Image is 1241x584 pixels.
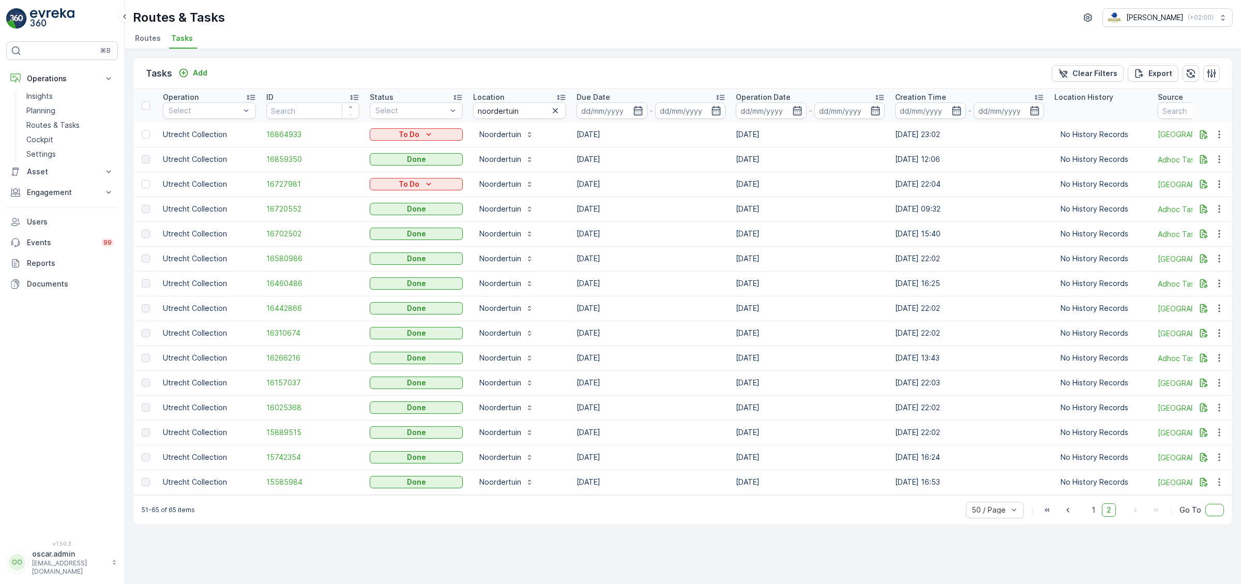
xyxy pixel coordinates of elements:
p: Noordertuin [479,328,521,338]
button: Noordertuin [473,126,540,143]
span: Go To [1179,505,1201,515]
p: ( +02:00 ) [1188,13,1214,22]
button: Noordertuin [473,275,540,292]
p: Operation Date [736,92,791,102]
span: 15889515 [266,427,359,438]
td: [DATE] [731,321,890,346]
button: Noordertuin [473,350,540,366]
p: Done [407,477,426,487]
div: Toggle Row Selected [142,155,150,163]
span: 16859350 [266,154,359,164]
button: Done [370,302,463,315]
a: 16442866 [266,303,359,313]
input: dd/mm/yyyy [655,102,726,119]
p: Tasks [146,66,172,81]
p: No History Records [1061,477,1141,487]
div: Toggle Row Selected [142,180,150,188]
span: Routes [135,33,161,43]
input: dd/mm/yyyy [577,102,647,119]
button: OOoscar.admin[EMAIL_ADDRESS][DOMAIN_NAME] [6,549,118,576]
td: [DATE] 16:25 [890,271,1049,296]
span: 16720552 [266,204,359,214]
button: Noordertuin [473,201,540,217]
p: Select [375,106,447,116]
a: 15742354 [266,452,359,462]
span: Tasks [171,33,193,43]
button: Noordertuin [473,399,540,416]
p: No History Records [1061,253,1141,264]
button: Export [1128,65,1178,82]
button: Asset [6,161,118,182]
td: [DATE] 12:06 [890,147,1049,172]
a: 15585984 [266,477,359,487]
p: Clear Filters [1072,68,1117,79]
p: Noordertuin [479,378,521,388]
input: dd/mm/yyyy [974,102,1045,119]
a: 16157037 [266,378,359,388]
img: logo [6,8,27,29]
p: Users [27,217,114,227]
button: Done [370,327,463,339]
td: [DATE] [731,445,890,470]
a: Settings [22,147,118,161]
p: Done [407,427,426,438]
span: 16460486 [266,278,359,289]
td: [DATE] [571,470,731,495]
p: No History Records [1061,229,1141,239]
p: Noordertuin [479,452,521,462]
p: Noordertuin [479,427,521,438]
p: No History Records [1061,328,1141,338]
span: 16727981 [266,179,359,189]
button: Done [370,426,463,439]
td: [DATE] [571,296,731,321]
input: Search [266,102,359,119]
p: Noordertuin [479,303,521,313]
p: Operations [27,73,97,84]
a: 16580986 [266,253,359,264]
button: Done [370,277,463,290]
p: Noordertuin [479,129,521,140]
button: Done [370,252,463,265]
td: [DATE] 22:02 [890,420,1049,445]
p: Utrecht Collection [163,328,256,338]
p: Utrecht Collection [163,278,256,289]
div: Toggle Row Selected [142,205,150,213]
p: Utrecht Collection [163,303,256,313]
p: Routes & Tasks [26,120,80,130]
img: basis-logo_rgb2x.png [1107,12,1122,23]
button: Noordertuin [473,474,540,490]
span: 16310674 [266,328,359,338]
p: No History Records [1061,303,1141,313]
a: Events99 [6,232,118,253]
td: [DATE] [731,346,890,370]
div: Toggle Row Selected [142,130,150,139]
button: Done [370,153,463,166]
td: [DATE] 22:03 [890,370,1049,395]
p: Utrecht Collection [163,204,256,214]
div: Toggle Row Selected [142,379,150,387]
p: Done [407,154,426,164]
td: [DATE] 16:53 [890,470,1049,495]
span: 16266216 [266,353,359,363]
button: Done [370,377,463,389]
p: 51-65 of 65 items [142,506,195,514]
p: Done [407,452,426,462]
button: Operations [6,68,118,89]
p: Routes & Tasks [133,9,225,26]
p: To Do [399,179,419,189]
div: Toggle Row Selected [142,403,150,412]
button: Noordertuin [473,226,540,242]
span: v 1.50.3 [6,541,118,547]
p: Noordertuin [479,229,521,239]
p: Noordertuin [479,253,521,264]
p: Done [407,378,426,388]
td: [DATE] 13:43 [890,346,1049,370]
p: Noordertuin [479,204,521,214]
p: Operation [163,92,199,102]
p: Done [407,402,426,413]
td: [DATE] 23:02 [890,122,1049,147]
a: Insights [22,89,118,103]
td: [DATE] 22:04 [890,172,1049,197]
p: Noordertuin [479,154,521,164]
